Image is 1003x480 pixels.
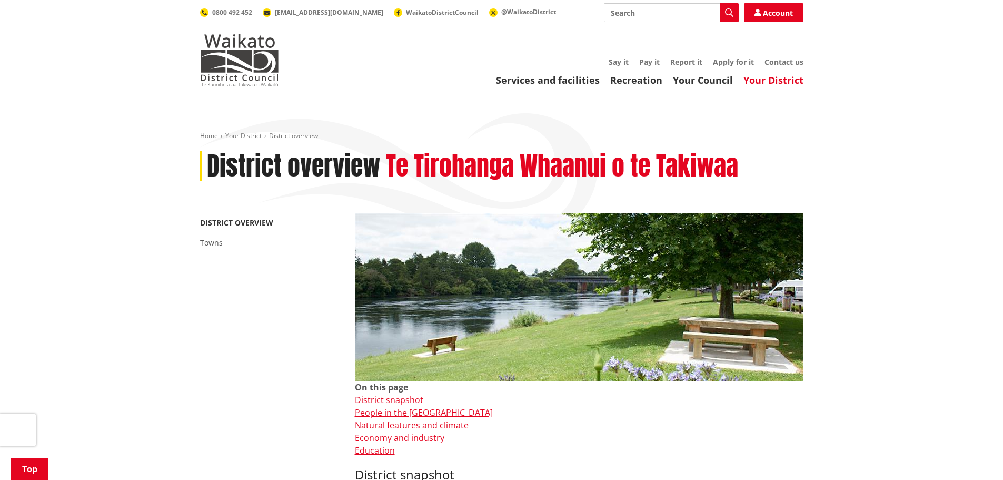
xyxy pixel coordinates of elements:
[609,57,629,67] a: Say it
[11,458,48,480] a: Top
[269,131,318,140] span: District overview
[713,57,754,67] a: Apply for it
[610,74,662,86] a: Recreation
[386,151,738,182] h2: Te Tirohanga Whaanui o te Takiwaa
[225,131,262,140] a: Your District
[200,238,223,248] a: Towns
[673,74,733,86] a: Your Council
[200,8,252,17] a: 0800 492 452
[200,218,273,228] a: District overview
[764,57,803,67] a: Contact us
[670,57,702,67] a: Report it
[212,8,252,17] span: 0800 492 452
[275,8,383,17] span: [EMAIL_ADDRESS][DOMAIN_NAME]
[355,419,469,431] a: Natural features and climate
[501,7,556,16] span: @WaikatoDistrict
[207,151,380,182] h1: District overview
[604,3,739,22] input: Search input
[496,74,600,86] a: Services and facilities
[489,7,556,16] a: @WaikatoDistrict
[200,131,218,140] a: Home
[406,8,479,17] span: WaikatoDistrictCouncil
[355,213,803,381] img: Ngaruawahia 0015
[355,381,408,393] strong: On this page
[744,3,803,22] a: Account
[355,394,423,406] a: District snapshot
[394,8,479,17] a: WaikatoDistrictCouncil
[263,8,383,17] a: [EMAIL_ADDRESS][DOMAIN_NAME]
[355,432,444,444] a: Economy and industry
[200,34,279,86] img: Waikato District Council - Te Kaunihera aa Takiwaa o Waikato
[743,74,803,86] a: Your District
[355,407,493,418] a: People in the [GEOGRAPHIC_DATA]
[355,445,395,456] a: Education
[200,132,803,141] nav: breadcrumb
[639,57,660,67] a: Pay it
